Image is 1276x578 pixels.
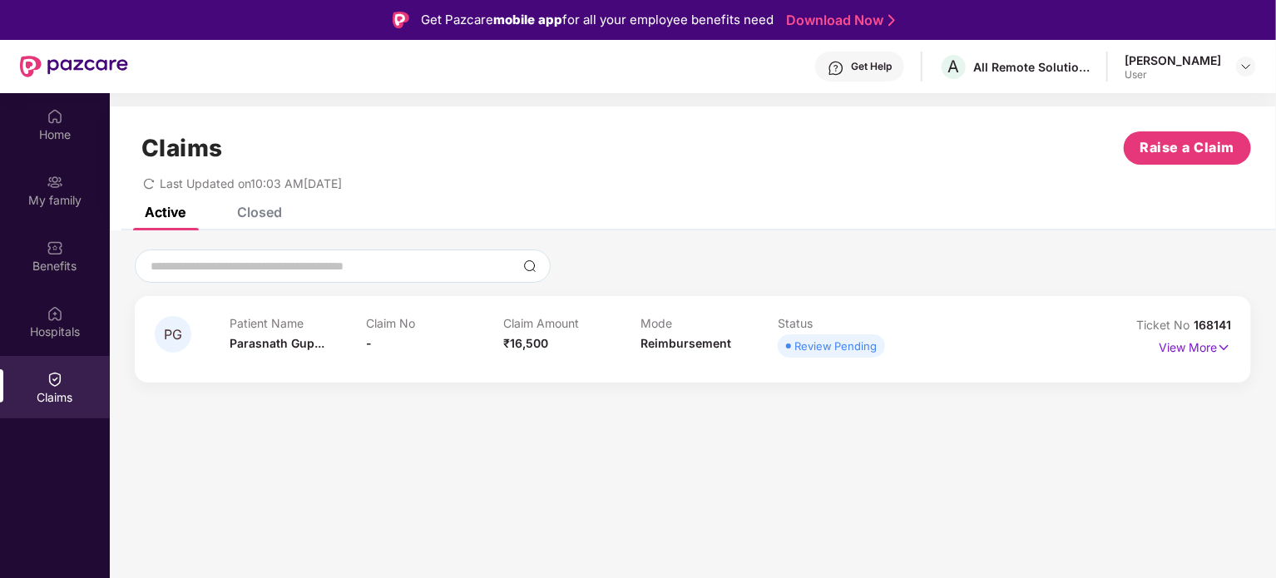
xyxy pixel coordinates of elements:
span: ₹16,500 [503,336,548,350]
img: svg+xml;base64,PHN2ZyB4bWxucz0iaHR0cDovL3d3dy53My5vcmcvMjAwMC9zdmciIHdpZHRoPSIxNyIgaGVpZ2h0PSIxNy... [1217,338,1231,357]
p: Claim No [367,316,504,330]
span: 168141 [1194,318,1231,332]
div: Get Help [851,60,892,73]
span: Last Updated on 10:03 AM[DATE] [160,176,342,190]
img: svg+xml;base64,PHN2ZyBpZD0iSGVscC0zMngzMiIgeG1sbnM9Imh0dHA6Ly93d3cudzMub3JnLzIwMDAvc3ZnIiB3aWR0aD... [828,60,844,77]
div: [PERSON_NAME] [1125,52,1221,68]
div: Active [145,204,185,220]
span: PG [164,328,182,342]
button: Raise a Claim [1124,131,1251,165]
div: Closed [237,204,282,220]
div: Review Pending [794,338,877,354]
img: svg+xml;base64,PHN2ZyBpZD0iQ2xhaW0iIHhtbG5zPSJodHRwOi8vd3d3LnczLm9yZy8yMDAwL3N2ZyIgd2lkdGg9IjIwIi... [47,371,63,388]
span: Reimbursement [640,336,731,350]
a: Download Now [786,12,890,29]
div: User [1125,68,1221,82]
img: Logo [393,12,409,28]
img: svg+xml;base64,PHN2ZyBpZD0iSG9zcGl0YWxzIiB4bWxucz0iaHR0cDovL3d3dy53My5vcmcvMjAwMC9zdmciIHdpZHRoPS... [47,305,63,322]
span: - [367,336,373,350]
span: Ticket No [1136,318,1194,332]
img: svg+xml;base64,PHN2ZyBpZD0iSG9tZSIgeG1sbnM9Imh0dHA6Ly93d3cudzMub3JnLzIwMDAvc3ZnIiB3aWR0aD0iMjAiIG... [47,108,63,125]
h1: Claims [141,134,223,162]
p: Patient Name [230,316,367,330]
div: All Remote Solutions Private Limited [973,59,1090,75]
span: Parasnath Gup... [230,336,324,350]
img: svg+xml;base64,PHN2ZyBpZD0iRHJvcGRvd24tMzJ4MzIiIHhtbG5zPSJodHRwOi8vd3d3LnczLm9yZy8yMDAwL3N2ZyIgd2... [1239,60,1253,73]
img: svg+xml;base64,PHN2ZyBpZD0iQmVuZWZpdHMiIHhtbG5zPSJodHRwOi8vd3d3LnczLm9yZy8yMDAwL3N2ZyIgd2lkdGg9Ij... [47,240,63,256]
img: Stroke [888,12,895,29]
span: A [948,57,960,77]
p: Status [778,316,915,330]
span: Raise a Claim [1140,137,1235,158]
span: redo [143,176,155,190]
img: svg+xml;base64,PHN2ZyBpZD0iU2VhcmNoLTMyeDMyIiB4bWxucz0iaHR0cDovL3d3dy53My5vcmcvMjAwMC9zdmciIHdpZH... [523,259,537,273]
p: View More [1159,334,1231,357]
strong: mobile app [493,12,562,27]
img: New Pazcare Logo [20,56,128,77]
p: Mode [640,316,778,330]
div: Get Pazcare for all your employee benefits need [421,10,774,30]
p: Claim Amount [503,316,640,330]
img: svg+xml;base64,PHN2ZyB3aWR0aD0iMjAiIGhlaWdodD0iMjAiIHZpZXdCb3g9IjAgMCAyMCAyMCIgZmlsbD0ibm9uZSIgeG... [47,174,63,190]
